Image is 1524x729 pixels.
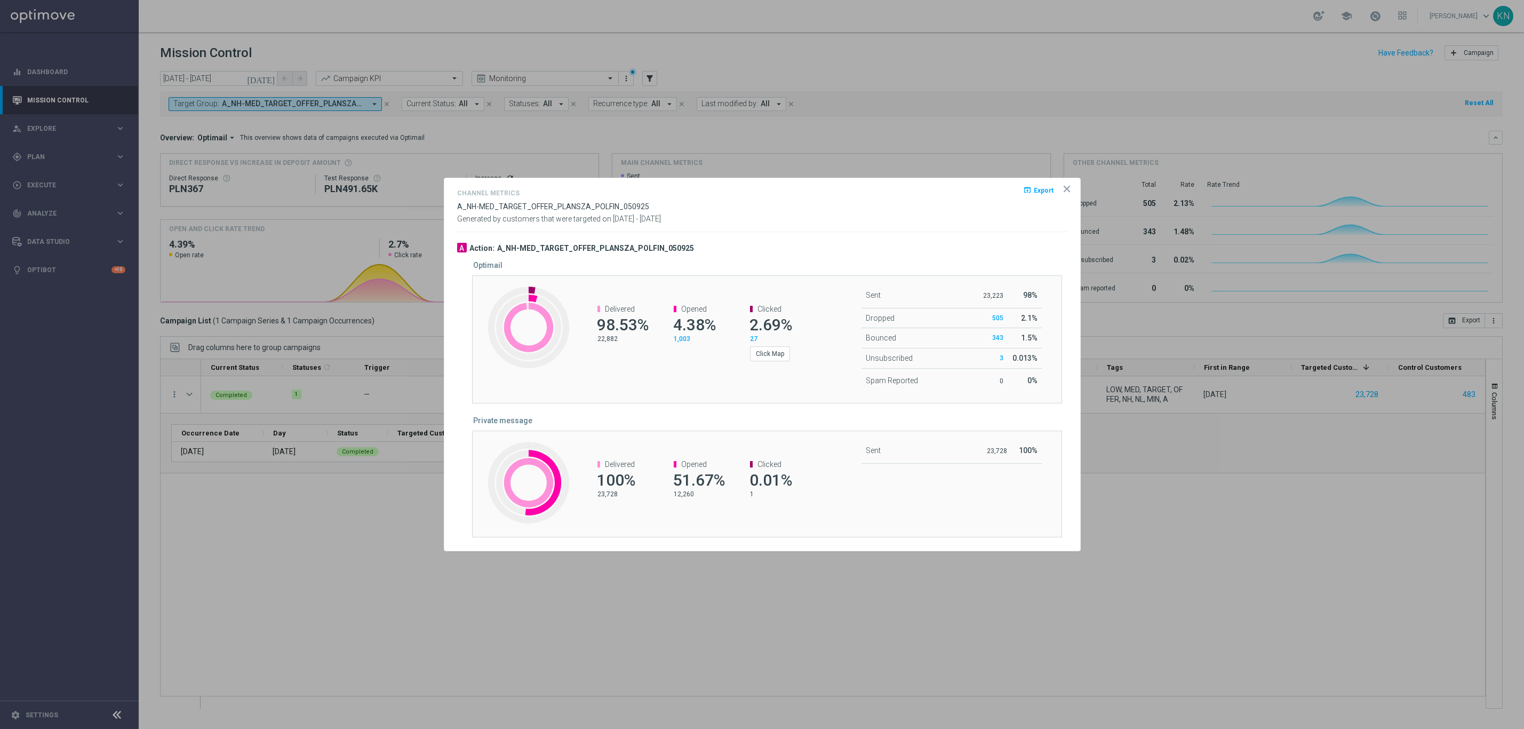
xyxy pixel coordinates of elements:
span: 3 [1000,354,1003,362]
span: Export [1034,187,1054,194]
span: A_NH-MED_TARGET_OFFER_PLANSZA_POLFIN_050925 [457,202,649,211]
span: 2.69% [749,315,792,334]
div: A [457,243,467,252]
h3: A_NH-MED_TARGET_OFFER_PLANSZA_POLFIN_050925 [497,243,694,253]
p: 12,260 [674,490,723,498]
span: [DATE] - [DATE] [613,215,661,223]
span: 51.67% [673,471,725,489]
p: 1 [750,490,800,498]
span: Sent [866,291,881,299]
h4: Channel Metrics [457,189,520,197]
span: 1,003 [674,335,690,343]
h5: Private message [473,416,532,425]
span: 0.013% [1012,354,1038,362]
span: 100% [597,471,635,489]
h3: Action: [469,243,494,253]
span: Sent [866,446,881,455]
h5: Optimail [473,261,502,270]
p: 23,728 [597,490,647,498]
span: Opened [681,305,707,313]
span: 100% [1019,446,1038,455]
span: Delivered [605,460,635,469]
span: Bounced [866,334,896,342]
p: 23,728 [986,447,1007,455]
span: 27 [750,335,757,343]
opti-icon: icon [1062,184,1072,194]
span: 0.01% [749,471,792,489]
span: Dropped [866,314,895,322]
p: 23,223 [982,291,1003,300]
p: 0 [982,377,1003,385]
span: Spam Reported [866,376,918,385]
span: Clicked [757,305,781,313]
span: Generated by customers that were targeted on [457,215,611,223]
span: Delivered [605,305,635,313]
span: 98% [1023,291,1038,299]
span: 1.5% [1021,334,1038,342]
span: 0% [1027,376,1038,385]
i: open_in_browser [1023,186,1032,194]
span: 4.38% [673,315,716,334]
span: 98.53% [597,315,649,334]
button: Click Map [750,346,790,361]
span: 2.1% [1021,314,1038,322]
span: Clicked [757,460,781,469]
span: Unsubscribed [866,354,913,362]
span: Opened [681,460,707,469]
span: 505 [992,314,1003,322]
button: open_in_browser Export [1022,184,1055,196]
p: 22,882 [597,335,647,343]
span: 343 [992,334,1003,342]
